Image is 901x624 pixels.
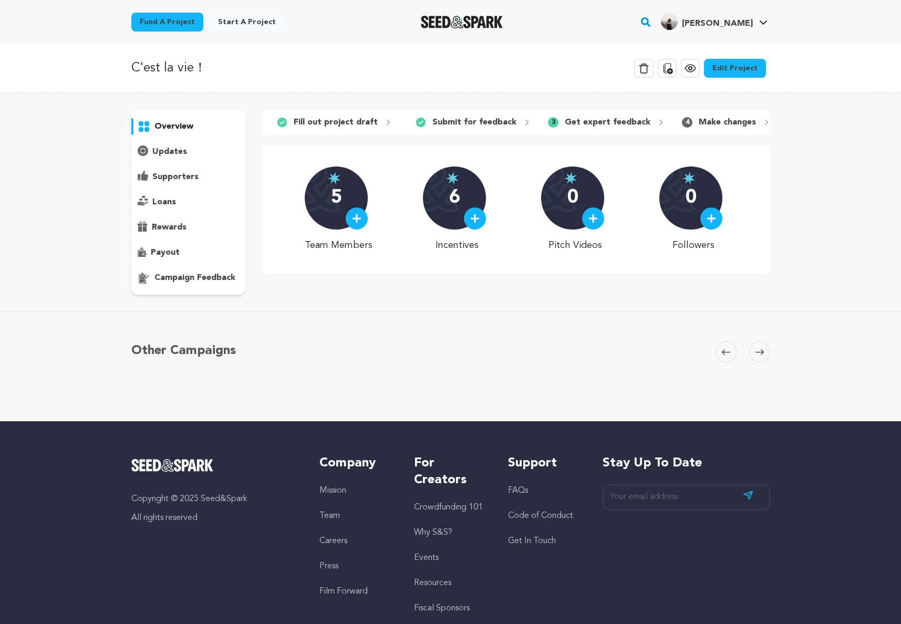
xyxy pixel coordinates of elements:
[567,188,578,209] p: 0
[421,16,503,28] img: Seed&Spark Logo Dark Mode
[588,214,598,223] img: plus.svg
[603,455,770,472] h5: Stay up to date
[131,59,206,78] p: C'est la vie！
[423,238,491,253] p: Incentives
[508,486,528,495] a: FAQs
[131,493,299,505] p: Copyright © 2025 Seed&Spark
[603,484,770,510] input: Your email address
[659,11,770,30] a: ZhiYi Z.'s Profile
[210,13,284,32] a: Start a project
[449,188,460,209] p: 6
[131,169,246,185] button: supporters
[707,214,716,223] img: plus.svg
[305,238,372,253] p: Team Members
[421,16,503,28] a: Seed&Spark Homepage
[541,238,609,253] p: Pitch Videos
[319,587,368,596] a: Film Forward
[682,117,692,128] span: 4
[331,188,342,209] p: 5
[319,455,392,472] h5: Company
[414,503,483,512] a: Crowdfunding 101
[659,11,770,33] span: ZhiYi Z.'s Profile
[661,13,678,30] img: 624b74b42a8cf9ca.jpg
[154,120,193,133] p: overview
[508,512,573,520] a: Code of Conduct
[699,116,756,129] p: Make changes
[151,246,180,259] p: payout
[152,145,187,158] p: updates
[352,214,361,223] img: plus.svg
[659,238,727,253] p: Followers
[131,459,299,472] a: Seed&Spark Homepage
[131,459,214,472] img: Seed&Spark Logo
[319,537,347,545] a: Careers
[319,486,346,495] a: Mission
[319,512,340,520] a: Team
[508,455,581,472] h5: Support
[131,512,299,524] p: All rights reserved
[319,562,338,570] a: Press
[432,116,516,129] p: Submit for feedback
[131,341,236,360] h5: Other Campaigns
[131,143,246,160] button: updates
[548,117,558,128] span: 3
[682,19,753,28] span: [PERSON_NAME]
[131,194,246,211] button: loans
[508,537,556,545] a: Get In Touch
[414,528,452,537] a: Why S&S?
[152,196,176,209] p: loans
[414,579,451,587] a: Resources
[704,59,766,78] a: Edit Project
[414,455,487,488] h5: For Creators
[686,188,697,209] p: 0
[470,214,480,223] img: plus.svg
[414,554,439,562] a: Events
[294,116,378,129] p: Fill out project draft
[131,244,246,261] button: payout
[152,171,199,183] p: supporters
[414,604,470,612] a: Fiscal Sponsors
[565,116,650,129] p: Get expert feedback
[131,118,246,135] button: overview
[131,219,246,236] button: rewards
[152,221,187,234] p: rewards
[131,13,203,32] a: Fund a project
[661,13,753,30] div: ZhiYi Z.'s Profile
[131,269,246,286] button: campaign feedback
[154,272,235,284] p: campaign feedback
